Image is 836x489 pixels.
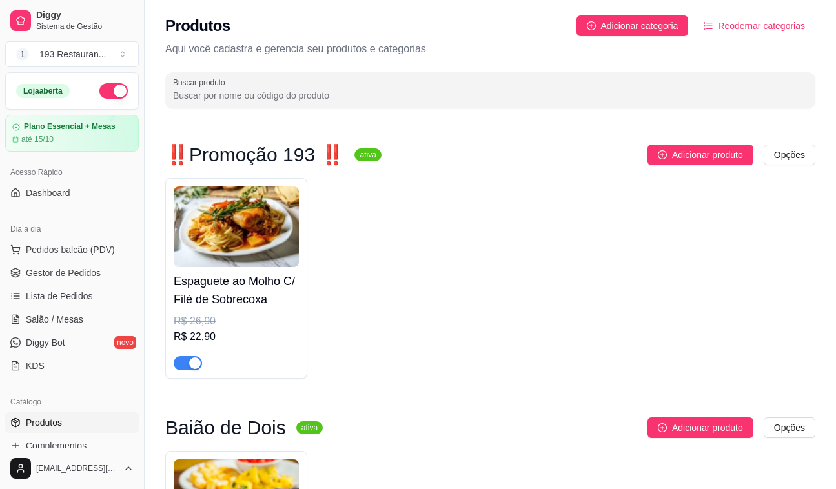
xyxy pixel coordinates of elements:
[764,145,815,165] button: Opções
[173,89,808,102] input: Buscar produto
[5,263,139,283] a: Gestor de Pedidos
[647,145,753,165] button: Adicionar produto
[36,21,134,32] span: Sistema de Gestão
[5,332,139,353] a: Diggy Botnovo
[174,329,299,344] div: R$ 22,90
[5,355,139,376] a: KDS
[5,412,139,433] a: Produtos
[165,147,344,163] h3: ‼️Promoção 193 ‼️
[26,336,65,349] span: Diggy Bot
[718,19,805,33] span: Reodernar categorias
[36,10,134,21] span: Diggy
[774,148,805,162] span: Opções
[24,122,116,132] article: Plano Essencial + Mesas
[165,420,286,435] h3: Baião de Dois
[16,48,29,61] span: 1
[39,48,107,61] div: 193 Restauran ...
[165,15,230,36] h2: Produtos
[658,150,667,159] span: plus-circle
[354,148,381,161] sup: ativa
[5,392,139,412] div: Catálogo
[5,5,139,36] a: DiggySistema de Gestão
[5,286,139,306] a: Lista de Pedidos
[99,83,128,99] button: Alterar Status
[21,134,54,145] article: até 15/10
[174,314,299,329] div: R$ 26,90
[5,41,139,67] button: Select a team
[174,186,299,267] img: product-image
[26,266,101,279] span: Gestor de Pedidos
[26,439,87,452] span: Complementos
[764,417,815,438] button: Opções
[5,162,139,183] div: Acesso Rápido
[26,243,115,256] span: Pedidos balcão (PDV)
[587,21,596,30] span: plus-circle
[5,115,139,152] a: Plano Essencial + Mesasaté 15/10
[576,15,689,36] button: Adicionar categoria
[5,219,139,239] div: Dia a dia
[5,183,139,203] a: Dashboard
[5,309,139,330] a: Salão / Mesas
[704,21,713,30] span: ordered-list
[672,148,743,162] span: Adicionar produto
[672,421,743,435] span: Adicionar produto
[693,15,815,36] button: Reodernar categorias
[647,417,753,438] button: Adicionar produto
[165,41,815,57] p: Aqui você cadastra e gerencia seu produtos e categorias
[26,313,83,326] span: Salão / Mesas
[774,421,805,435] span: Opções
[174,272,299,308] h4: Espaguete ao Molho C/ Filé de Sobrecoxa
[26,290,93,303] span: Lista de Pedidos
[658,423,667,432] span: plus-circle
[173,77,230,88] label: Buscar produto
[5,239,139,260] button: Pedidos balcão (PDV)
[26,416,62,429] span: Produtos
[296,421,323,434] sup: ativa
[36,463,118,474] span: [EMAIL_ADDRESS][DOMAIN_NAME]
[601,19,678,33] span: Adicionar categoria
[26,359,45,372] span: KDS
[5,453,139,484] button: [EMAIL_ADDRESS][DOMAIN_NAME]
[5,435,139,456] a: Complementos
[16,84,70,98] div: Loja aberta
[26,186,70,199] span: Dashboard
